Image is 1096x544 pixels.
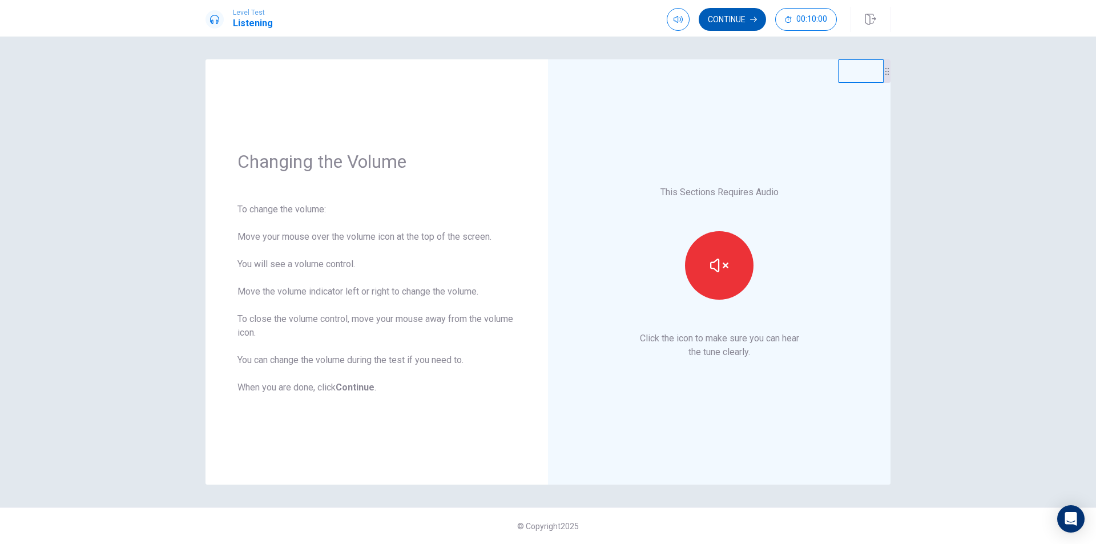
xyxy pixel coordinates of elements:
p: Click the icon to make sure you can hear the tune clearly. [640,332,799,359]
h1: Changing the Volume [237,150,516,173]
div: Open Intercom Messenger [1057,505,1085,533]
button: Continue [699,8,766,31]
span: 00:10:00 [796,15,827,24]
h1: Listening [233,17,273,30]
p: This Sections Requires Audio [660,186,779,199]
b: Continue [336,382,374,393]
span: Level Test [233,9,273,17]
div: To change the volume: Move your mouse over the volume icon at the top of the screen. You will see... [237,203,516,394]
span: © Copyright 2025 [517,522,579,531]
button: 00:10:00 [775,8,837,31]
